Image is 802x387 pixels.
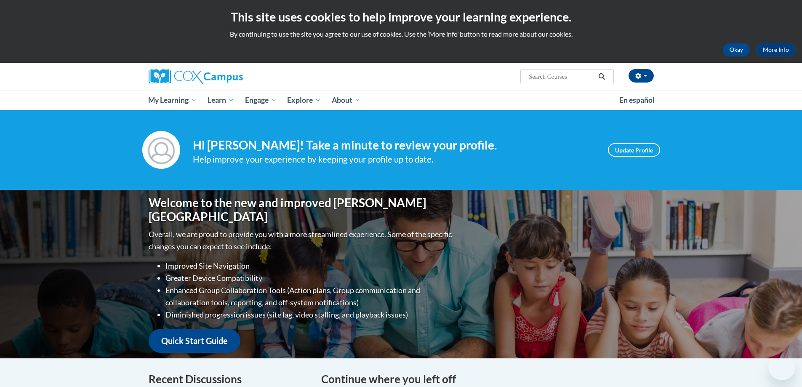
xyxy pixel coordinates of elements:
a: Explore [282,91,326,110]
button: Search [595,72,608,82]
a: Cox Campus [149,69,309,84]
a: About [326,91,366,110]
p: Overall, we are proud to provide you with a more streamlined experience. Some of the specific cha... [149,228,454,253]
button: Account Settings [629,69,654,83]
a: Learn [202,91,240,110]
a: Quick Start Guide [149,329,240,353]
input: Search Courses [528,72,595,82]
a: More Info [756,43,796,56]
iframe: Button to launch messaging window [768,353,795,380]
img: Cox Campus [149,69,243,84]
li: Greater Device Compatibility [165,272,454,284]
span: Learn [208,95,234,105]
span: Engage [245,95,277,105]
h4: Hi [PERSON_NAME]! Take a minute to review your profile. [193,138,595,152]
div: Help improve your experience by keeping your profile up to date. [193,152,595,166]
a: Update Profile [608,143,660,157]
div: Main menu [136,91,666,110]
a: My Learning [143,91,202,110]
li: Enhanced Group Collaboration Tools (Action plans, Group communication and collaboration tools, re... [165,284,454,309]
h2: This site uses cookies to help improve your learning experience. [6,8,796,25]
span: En español [619,96,655,104]
button: Okay [723,43,750,56]
img: Profile Image [142,131,180,169]
a: En español [614,91,660,109]
li: Improved Site Navigation [165,260,454,272]
span: Explore [287,95,321,105]
h1: Welcome to the new and improved [PERSON_NAME][GEOGRAPHIC_DATA] [149,196,454,224]
span: About [332,95,360,105]
span: My Learning [148,95,197,105]
p: By continuing to use the site you agree to our use of cookies. Use the ‘More info’ button to read... [6,29,796,39]
a: Engage [240,91,282,110]
li: Diminished progression issues (site lag, video stalling, and playback issues) [165,309,454,321]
